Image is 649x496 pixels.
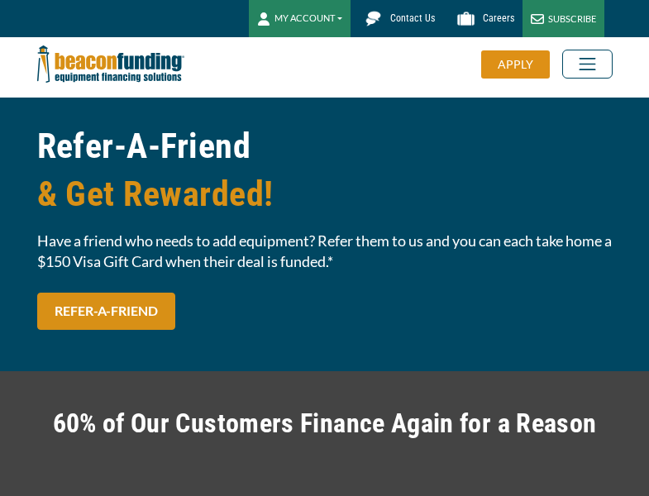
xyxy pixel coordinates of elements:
a: APPLY [481,50,562,79]
span: Contact Us [390,12,435,24]
a: Careers [443,4,523,33]
h2: 60% of Our Customers Finance Again for a Reason [37,404,613,442]
a: Contact Us [351,4,443,33]
div: APPLY [481,50,550,79]
a: REFER-A-FRIEND [37,293,175,330]
button: Toggle navigation [562,50,613,79]
span: & Get Rewarded! [37,170,613,218]
h1: Refer-A-Friend [37,122,613,218]
img: Beacon Funding Careers [451,4,480,33]
img: Beacon Funding Corporation logo [37,37,184,91]
img: Beacon Funding chat [359,4,388,33]
span: Have a friend who needs to add equipment? Refer them to us and you can each take home a $150 Visa... [37,231,613,272]
span: Careers [483,12,514,24]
